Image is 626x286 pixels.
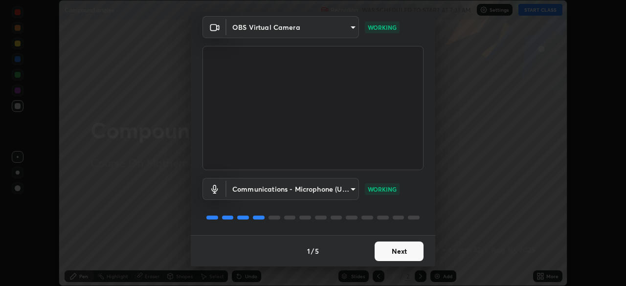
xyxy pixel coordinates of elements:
div: OBS Virtual Camera [226,16,359,38]
h4: 1 [307,246,310,256]
button: Next [375,242,424,261]
div: OBS Virtual Camera [226,178,359,200]
h4: / [311,246,314,256]
h4: 5 [315,246,319,256]
p: WORKING [368,185,397,194]
p: WORKING [368,23,397,32]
